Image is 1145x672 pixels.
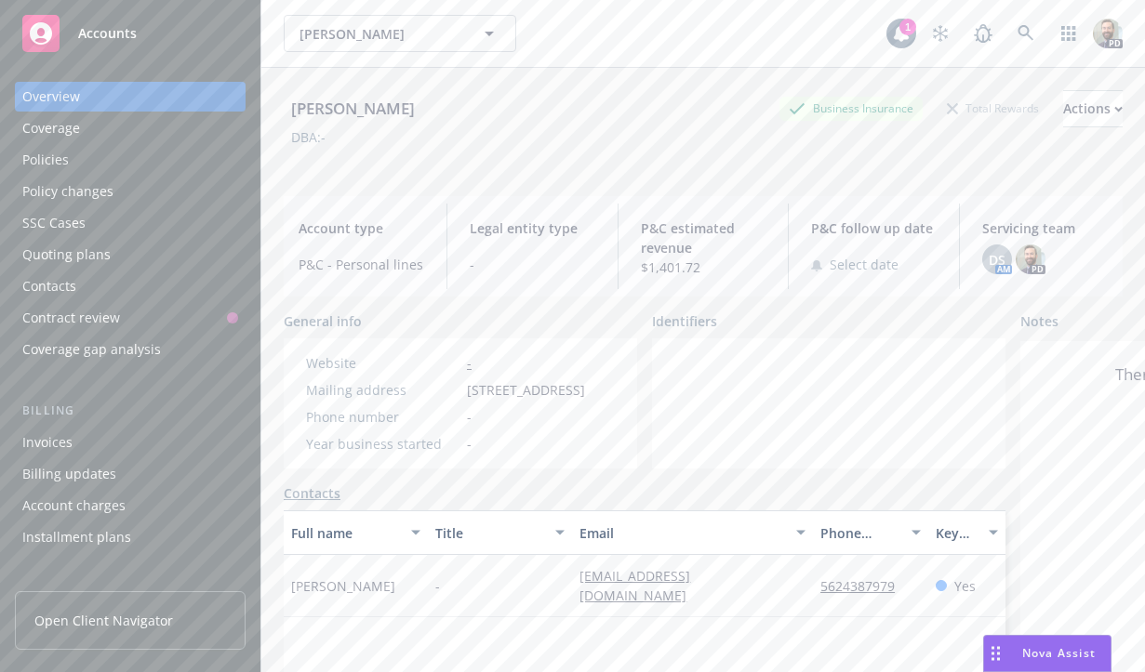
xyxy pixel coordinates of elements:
div: SSC Cases [22,208,86,238]
span: Notes [1020,311,1058,334]
button: Phone number [813,510,928,555]
a: 5624387979 [820,577,910,595]
div: Business Insurance [779,97,923,120]
div: Installment plans [22,522,131,552]
div: Coverage gap analysis [22,335,161,364]
div: Quoting plans [22,240,111,270]
span: Open Client Navigator [34,611,173,630]
img: photo [1093,19,1123,48]
a: Contacts [284,483,340,503]
a: Stop snowing [922,15,959,52]
span: - [470,255,595,274]
span: P&C follow up date [811,218,937,238]
button: Title [428,510,572,555]
div: Mailing address [306,380,459,400]
div: [PERSON_NAME] [284,97,422,121]
span: [PERSON_NAME] [300,24,460,44]
button: Key contact [928,510,1005,555]
a: Billing updates [15,459,246,489]
span: Identifiers [652,311,717,331]
img: photo [1016,244,1045,274]
a: Installment plans [15,522,246,552]
div: Billing [15,402,246,420]
div: 1 [899,19,916,35]
span: P&C - Personal lines [299,255,424,274]
span: DS [989,250,1005,270]
button: Nova Assist [983,635,1112,672]
span: Select date [830,255,899,274]
div: Phone number [306,407,459,427]
div: Policy changes [22,177,113,206]
div: Title [435,523,544,543]
div: Overview [22,82,80,112]
div: Actions [1063,91,1123,126]
a: Policies [15,145,246,175]
span: P&C estimated revenue [641,218,766,257]
div: Coverage [22,113,80,143]
a: Coverage gap analysis [15,335,246,364]
div: Invoices [22,428,73,457]
div: Contacts [22,271,76,301]
a: Report a Bug [965,15,1002,52]
div: DBA: - [291,127,326,147]
div: Key contact [936,523,978,543]
span: [STREET_ADDRESS] [467,380,585,400]
div: Contract review [22,303,120,333]
a: Account charges [15,491,246,520]
a: Quoting plans [15,240,246,270]
span: Accounts [78,26,137,41]
button: Email [572,510,813,555]
a: - [467,354,472,372]
button: [PERSON_NAME] [284,15,516,52]
div: Account charges [22,491,126,520]
a: [EMAIL_ADDRESS][DOMAIN_NAME] [579,567,701,604]
a: SSC Cases [15,208,246,238]
a: Switch app [1050,15,1087,52]
div: Phone number [820,523,900,543]
span: $1,401.72 [641,257,766,277]
div: Website [306,353,459,373]
span: - [467,407,472,427]
a: Contract review [15,303,246,333]
span: [PERSON_NAME] [291,576,395,596]
span: General info [284,311,362,331]
span: Legal entity type [470,218,595,238]
span: Servicing team [982,218,1108,238]
div: Email [579,523,785,543]
a: Contacts [15,271,246,301]
span: - [435,576,440,596]
button: Full name [284,510,428,555]
span: Yes [954,576,976,596]
a: Coverage [15,113,246,143]
a: Policy changes [15,177,246,206]
div: Drag to move [984,636,1007,671]
div: Full name [291,523,400,543]
span: Nova Assist [1022,645,1096,661]
a: Search [1007,15,1045,52]
span: - [467,434,472,454]
div: Total Rewards [938,97,1048,120]
a: Overview [15,82,246,112]
a: Invoices [15,428,246,457]
div: Policies [22,145,69,175]
a: Accounts [15,7,246,59]
button: Actions [1063,90,1123,127]
span: Account type [299,218,424,238]
div: Billing updates [22,459,116,489]
div: Year business started [306,434,459,454]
